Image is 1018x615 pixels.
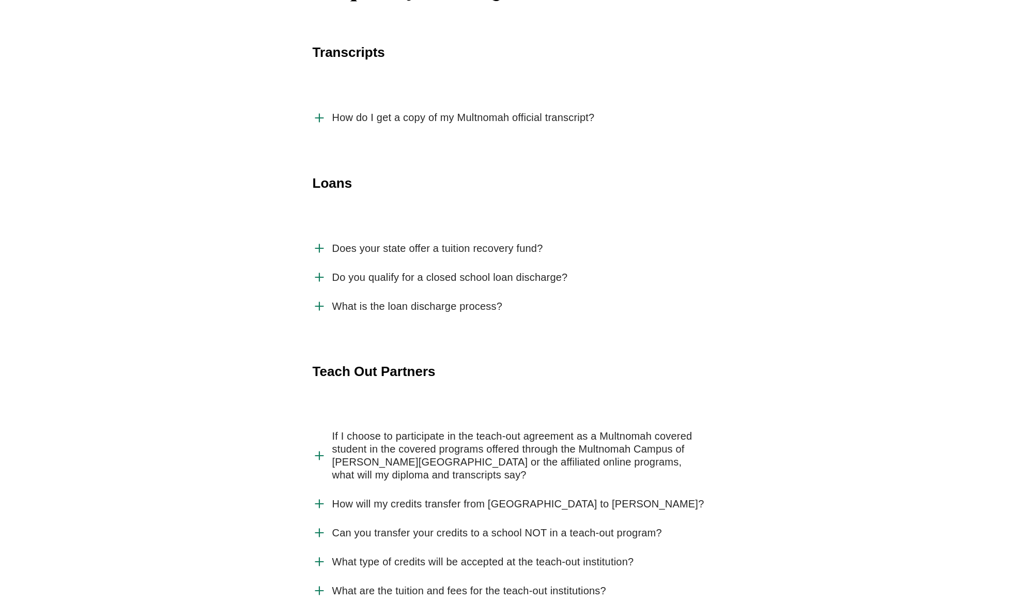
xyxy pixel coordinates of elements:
[332,111,595,124] span: How do I get a copy of my Multnomah official transcript?
[332,556,634,568] span: What type of credits will be accepted at the teach-out institution?
[332,242,543,255] span: Does your state offer a tuition recovery fund?
[313,362,706,381] h4: Teach Out Partners
[332,498,704,511] span: How will my credits transfer from [GEOGRAPHIC_DATA] to [PERSON_NAME]?
[332,300,502,313] span: What is the loan discharge process?
[332,271,568,284] span: Do you qualify for a closed school loan discharge?
[332,527,662,539] span: Can you transfer your credits to a school NOT in a teach-out program?
[332,430,706,482] span: If I choose to participate in the teach-out agreement as a Multnomah covered student in the cover...
[332,584,606,597] span: What are the tuition and fees for the teach-out institutions?
[313,43,706,62] h4: Transcripts
[313,174,706,192] h4: Loans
